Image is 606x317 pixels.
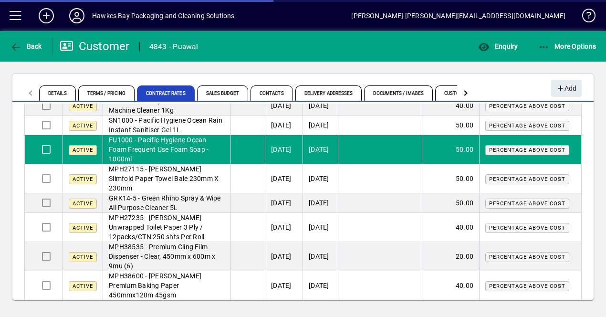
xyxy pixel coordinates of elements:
[149,39,198,54] div: 4843 - Puawai
[422,116,479,135] td: 50.00
[8,38,44,55] button: Back
[489,123,565,129] span: Percentage above cost
[303,242,338,271] td: [DATE]
[103,213,230,242] td: MPH27235 - [PERSON_NAME] Unwrapped Toilet Paper 3 Ply / 12packs/CTN 250 shts Per Roll
[303,135,338,164] td: [DATE]
[137,85,194,101] span: Contract Rates
[489,225,565,231] span: Percentage above cost
[103,164,230,193] td: MPH27115 - [PERSON_NAME] Slimfold Paper Towel Bale 230mm X 230mm
[422,164,479,193] td: 50.00
[73,147,93,153] span: Active
[103,271,230,300] td: MPH38600 - [PERSON_NAME] Premium Baking Paper 450mmx120m 45gsm
[73,225,93,231] span: Active
[538,42,596,50] span: More Options
[422,271,479,300] td: 40.00
[551,80,582,97] button: Add
[575,2,594,33] a: Knowledge Base
[60,39,130,54] div: Customer
[435,85,489,101] span: Custom Fields
[31,7,62,24] button: Add
[62,7,92,24] button: Profile
[103,193,230,213] td: GRK14-5 - Green Rhino Spray & Wipe All Purpose Cleaner 5L
[197,85,248,101] span: Sales Budget
[251,85,293,101] span: Contacts
[73,123,93,129] span: Active
[303,213,338,242] td: [DATE]
[303,193,338,213] td: [DATE]
[364,85,433,101] span: Documents / Images
[73,201,93,207] span: Active
[422,96,479,116] td: 40.00
[265,164,303,193] td: [DATE]
[536,38,599,55] button: More Options
[478,42,518,50] span: Enquiry
[265,116,303,135] td: [DATE]
[303,164,338,193] td: [DATE]
[422,242,479,271] td: 20.00
[295,85,362,101] span: Delivery Addresses
[73,103,93,109] span: Active
[422,193,479,213] td: 50.00
[303,96,338,116] td: [DATE]
[422,213,479,242] td: 40.00
[303,116,338,135] td: [DATE]
[92,8,235,23] div: Hawkes Bay Packaging and Cleaning Solutions
[103,242,230,271] td: MPH38535 - Premium Cling Film Dispenser - Clear, 450mm x 600m x 9mu (6)
[265,96,303,116] td: [DATE]
[265,213,303,242] td: [DATE]
[351,8,565,23] div: [PERSON_NAME] [PERSON_NAME][EMAIL_ADDRESS][DOMAIN_NAME]
[265,271,303,300] td: [DATE]
[39,85,76,101] span: Details
[489,201,565,207] span: Percentage above cost
[556,81,576,96] span: Add
[265,242,303,271] td: [DATE]
[476,38,520,55] button: Enquiry
[103,116,230,135] td: SN1000 - Pacific Hygiene Ocean Rain Instant Sanitiser Gel 1L
[489,103,565,109] span: Percentage above cost
[489,254,565,260] span: Percentage above cost
[103,96,230,116] td: COFMAC01 - Supreme Coffee Machine Cleaner 1Kg
[489,283,565,289] span: Percentage above cost
[489,176,565,182] span: Percentage above cost
[265,135,303,164] td: [DATE]
[73,176,93,182] span: Active
[73,283,93,289] span: Active
[10,42,42,50] span: Back
[73,254,93,260] span: Active
[103,135,230,164] td: FU1000 - Pacific Hygiene Ocean Foam Frequent Use Foam Soap - 1000ml
[265,193,303,213] td: [DATE]
[422,135,479,164] td: 50.00
[78,85,135,101] span: Terms / Pricing
[303,271,338,300] td: [DATE]
[489,147,565,153] span: Percentage above cost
